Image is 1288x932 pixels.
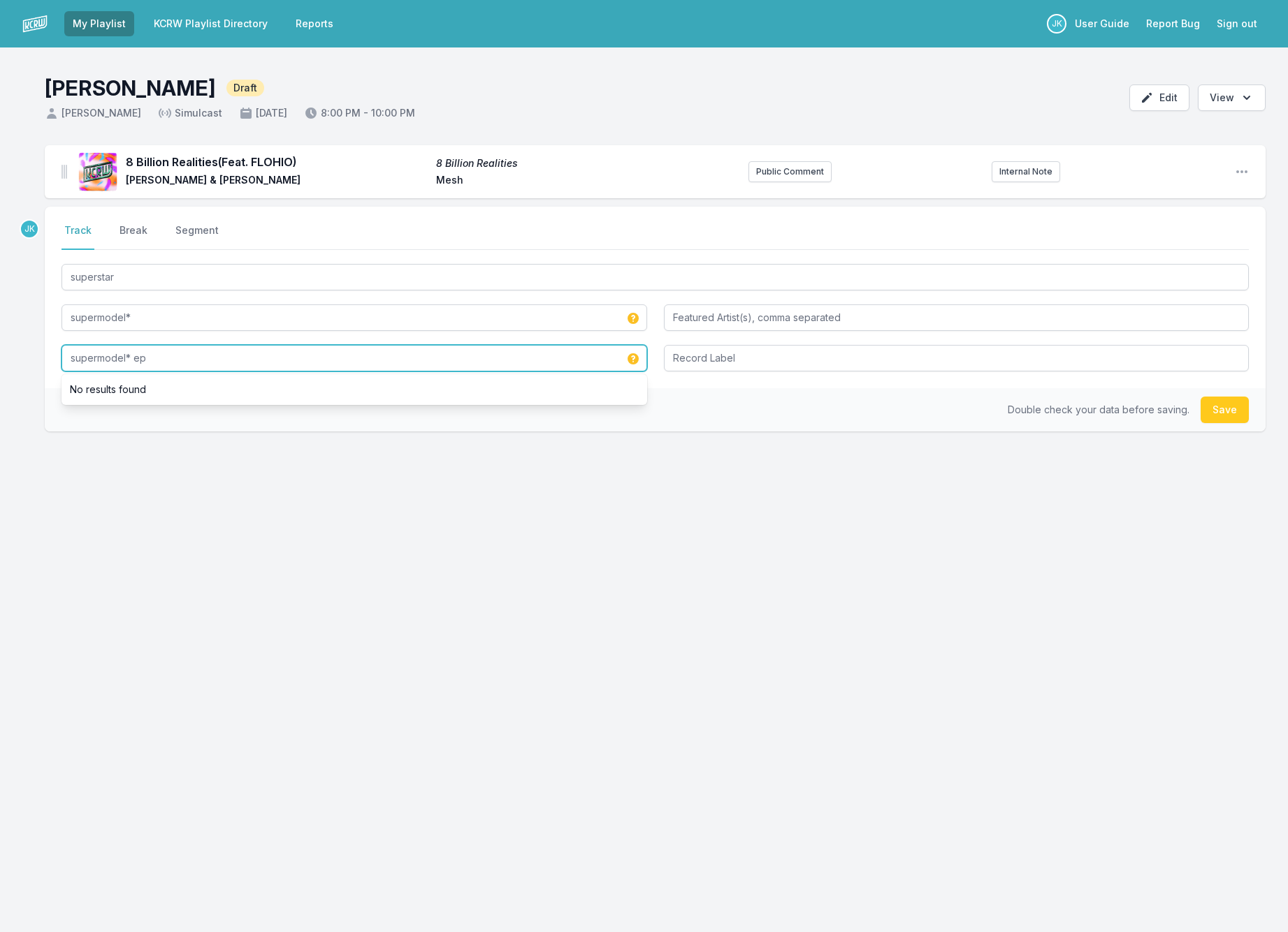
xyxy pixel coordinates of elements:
span: Mesh [436,173,738,190]
button: Open options [1198,84,1266,111]
input: Track Title [61,264,1249,290]
a: User Guide [1066,11,1138,36]
button: Track [61,223,94,250]
button: Sign out [1208,11,1266,36]
span: [PERSON_NAME] & [PERSON_NAME] [126,173,428,190]
a: Reports [287,11,342,36]
h1: [PERSON_NAME] [45,75,215,101]
p: Jason Kramer [20,219,39,239]
a: KCRW Playlist Directory [145,11,276,36]
span: [PERSON_NAME] [45,106,141,120]
button: Break [117,223,150,250]
input: Album Title [61,345,647,371]
a: Report Bug [1138,11,1208,36]
button: Open playlist item options [1235,165,1249,179]
span: Simulcast [158,106,222,120]
img: logo-white-87cec1fa9cbef997252546196dc51331.png [22,11,48,36]
input: Record Label [664,345,1250,371]
span: [DATE] [239,106,287,120]
span: 8 Billion Realities (Feat. FLOHIO) [126,154,428,170]
button: Segment [173,223,222,250]
span: Draft [226,80,264,96]
span: Double check your data before saving. [1008,404,1189,415]
button: Public Comment [748,161,832,182]
input: Artist [61,304,647,331]
a: My Playlist [64,11,134,36]
input: Featured Artist(s), comma separated [664,304,1250,331]
img: Drag Handle [61,165,67,179]
p: Jason Kramer [1047,14,1066,34]
li: No results found [61,377,647,402]
img: 8 Billion Realities [78,152,117,191]
button: Save [1201,397,1249,423]
button: Internal Note [992,161,1060,182]
span: 8 Billion Realities [436,156,738,170]
span: 8:00 PM - 10:00 PM [304,106,415,120]
button: Edit [1129,84,1189,111]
